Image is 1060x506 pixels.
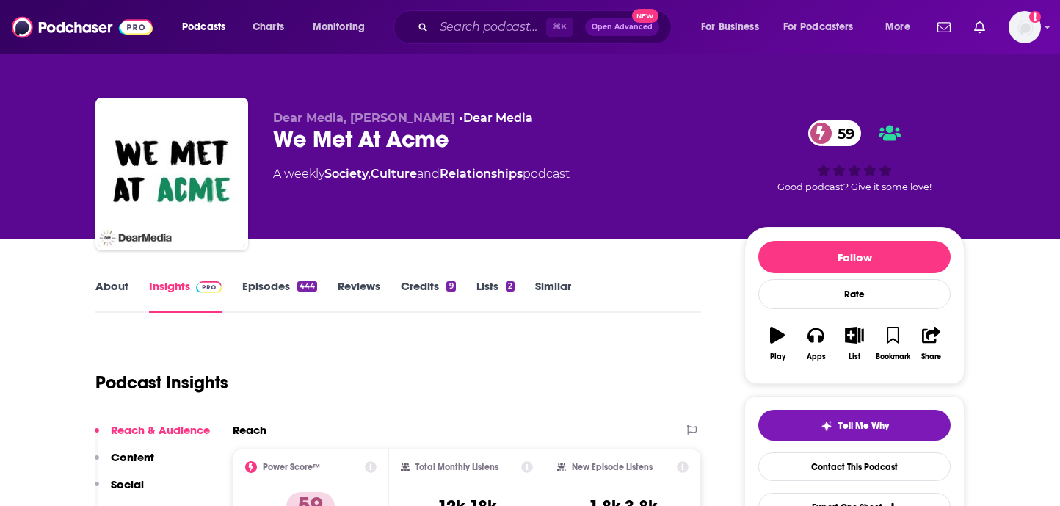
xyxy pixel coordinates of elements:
span: Charts [253,17,284,37]
a: 59 [808,120,862,146]
button: open menu [875,15,929,39]
button: Open AdvancedNew [585,18,659,36]
p: Social [111,477,144,491]
span: Tell Me Why [838,420,889,432]
span: Dear Media, [PERSON_NAME] [273,111,455,125]
button: Show profile menu [1009,11,1041,43]
img: Podchaser Pro [196,281,222,293]
div: 2 [506,281,515,292]
a: Dear Media [463,111,533,125]
button: Bookmark [874,317,912,370]
button: tell me why sparkleTell Me Why [758,410,951,441]
p: Content [111,450,154,464]
div: List [849,353,860,361]
button: Apps [796,317,835,370]
span: More [885,17,910,37]
div: 444 [297,281,317,292]
div: A weekly podcast [273,165,570,183]
div: Bookmark [876,353,910,361]
h1: Podcast Insights [95,372,228,394]
p: Reach & Audience [111,423,210,437]
a: Culture [371,167,417,181]
button: open menu [172,15,244,39]
div: 59Good podcast? Give it some love! [744,111,965,202]
a: Credits9 [401,279,455,313]
a: Lists2 [476,279,515,313]
span: 59 [823,120,862,146]
svg: Add a profile image [1029,11,1041,23]
span: Open Advanced [592,24,653,31]
div: Rate [758,279,951,309]
span: ⌘ K [546,18,573,37]
img: User Profile [1009,11,1041,43]
a: Show notifications dropdown [932,15,956,40]
button: open menu [774,15,875,39]
a: Contact This Podcast [758,452,951,481]
img: tell me why sparkle [821,420,832,432]
h2: Reach [233,423,266,437]
a: Relationships [440,167,523,181]
span: For Podcasters [783,17,854,37]
span: Good podcast? Give it some love! [777,181,932,192]
span: • [459,111,533,125]
img: Podchaser - Follow, Share and Rate Podcasts [12,13,153,41]
input: Search podcasts, credits, & more... [434,15,546,39]
a: About [95,279,128,313]
a: Show notifications dropdown [968,15,991,40]
button: open menu [691,15,777,39]
h2: New Episode Listens [572,462,653,472]
button: open menu [302,15,384,39]
h2: Total Monthly Listens [415,462,498,472]
a: Similar [535,279,571,313]
div: Apps [807,353,826,361]
button: Content [95,450,154,477]
a: InsightsPodchaser Pro [149,279,222,313]
span: Podcasts [182,17,225,37]
span: For Business [701,17,759,37]
span: Monitoring [313,17,365,37]
div: Play [770,353,785,361]
a: Reviews [338,279,380,313]
img: We Met At Acme [98,101,245,247]
button: Reach & Audience [95,423,210,450]
span: Logged in as megcassidy [1009,11,1041,43]
div: 9 [446,281,455,292]
span: and [417,167,440,181]
div: Share [921,353,941,361]
a: Episodes444 [242,279,317,313]
button: Share [912,317,951,370]
span: New [632,9,658,23]
button: Follow [758,241,951,273]
span: , [369,167,371,181]
button: Social [95,477,144,505]
button: List [835,317,874,370]
a: Society [324,167,369,181]
h2: Power Score™ [263,462,320,472]
div: Search podcasts, credits, & more... [407,10,686,44]
button: Play [758,317,796,370]
a: Charts [243,15,293,39]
